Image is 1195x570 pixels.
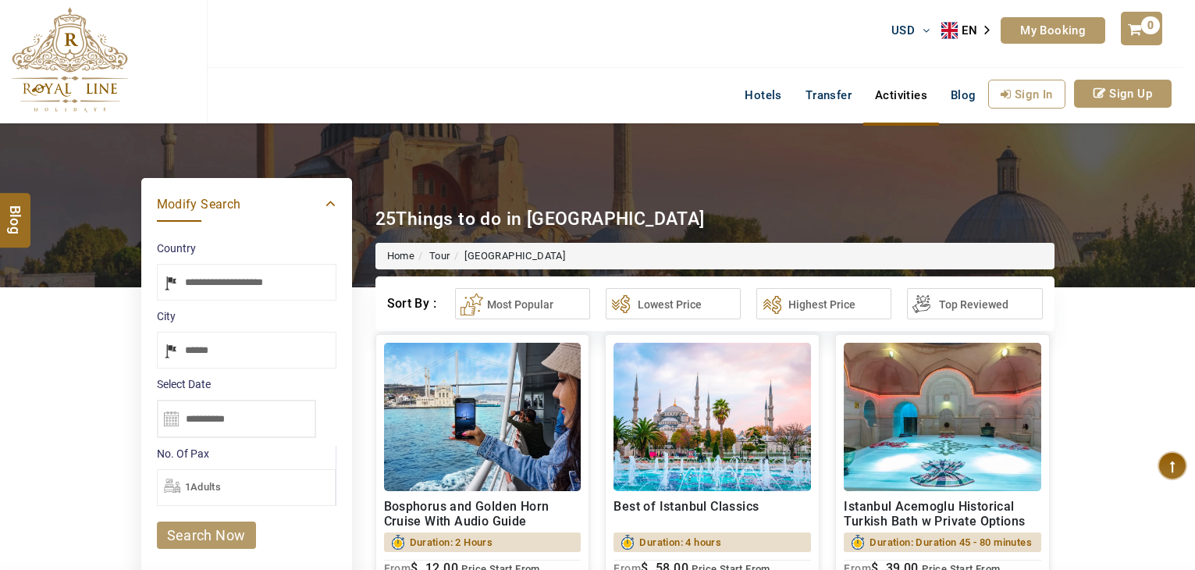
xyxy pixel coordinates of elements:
a: Tour [429,250,450,262]
span: 25 [375,208,397,230]
span: Blog [5,205,26,218]
h2: Best of Istanbul Classics [614,499,811,529]
span: 1Adults [185,481,222,493]
button: Top Reviewed [907,288,1042,319]
a: search now [157,522,256,549]
img: 98.jpg [844,343,1041,491]
img: blue%20mosque.jpg [614,343,811,491]
a: Blog [939,80,988,111]
a: Transfer [794,80,863,111]
a: Sign In [988,80,1065,109]
button: Highest Price [756,288,891,319]
a: Activities [863,80,939,111]
div: Language [941,19,1001,42]
span: Duration: 4 hours [639,533,721,552]
img: The Royal Line Holidays [12,7,128,112]
span: Duration: Duration 45 - 80 minutes [870,533,1032,552]
label: City [157,308,336,324]
button: Lowest Price [606,288,741,319]
a: EN [941,19,1001,42]
a: Hotels [733,80,793,111]
label: Country [157,240,336,256]
aside: Language selected: English [941,19,1001,42]
span: Duration: 2 Hours [410,533,493,552]
a: Sign Up [1074,80,1172,108]
a: Home [387,250,415,262]
span: USD [891,23,915,37]
label: Select Date [157,376,336,392]
span: Things to do in [GEOGRAPHIC_DATA] [396,208,704,230]
a: Modify Search [157,194,336,213]
a: 0 [1121,12,1161,45]
span: 0 [1141,16,1160,34]
label: No. Of Pax [157,446,336,461]
div: Sort By : [387,288,439,319]
h2: Bosphorus and Golden Horn Cruise With Audio Guide [384,499,581,529]
img: 1.jpg [384,343,581,491]
button: Most Popular [455,288,590,319]
span: Blog [951,88,976,102]
h2: Istanbul Acemoglu Historical Turkish Bath w Private Options [844,499,1041,529]
a: My Booking [1001,17,1105,44]
li: [GEOGRAPHIC_DATA] [450,249,566,264]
